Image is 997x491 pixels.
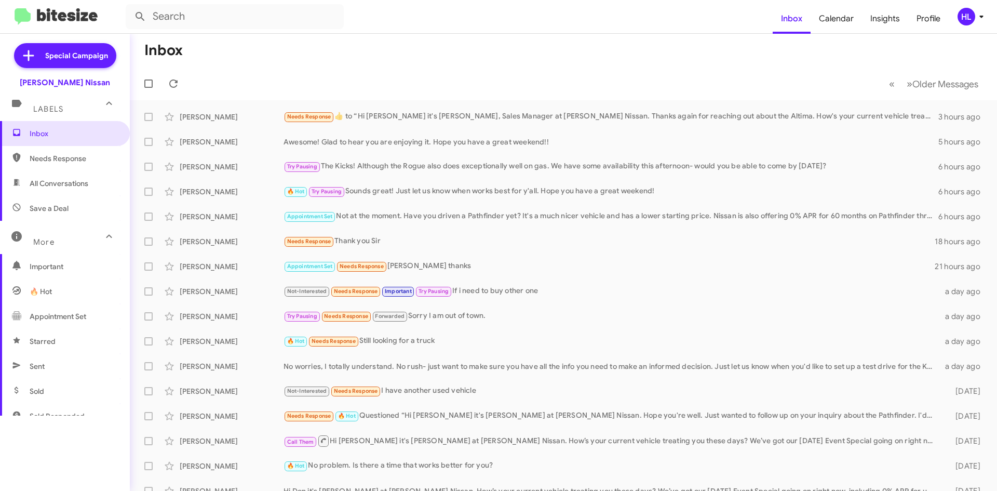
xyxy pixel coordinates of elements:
[334,288,378,295] span: Needs Response
[287,213,333,220] span: Appointment Set
[30,203,69,214] span: Save a Deal
[20,77,110,88] div: [PERSON_NAME] Nissan
[284,235,935,247] div: Thank you Sir
[180,336,284,347] div: [PERSON_NAME]
[334,388,378,394] span: Needs Response
[284,460,939,472] div: No problem. Is there a time that works better for you?
[373,312,407,322] span: Forwarded
[30,128,118,139] span: Inbox
[340,263,384,270] span: Needs Response
[312,338,356,344] span: Needs Response
[30,336,56,347] span: Starred
[935,261,989,272] div: 21 hours ago
[908,4,949,34] a: Profile
[939,436,989,446] div: [DATE]
[949,8,986,25] button: HL
[958,8,975,25] div: HL
[30,286,52,297] span: 🔥 Hot
[180,137,284,147] div: [PERSON_NAME]
[14,43,116,68] a: Special Campaign
[180,436,284,446] div: [PERSON_NAME]
[284,361,939,371] div: No worries, I totally understand. No rush- just want to make sure you have all the info you need ...
[180,461,284,471] div: [PERSON_NAME]
[126,4,344,29] input: Search
[287,413,331,419] span: Needs Response
[287,263,333,270] span: Appointment Set
[30,411,85,421] span: Sold Responded
[284,260,935,272] div: [PERSON_NAME] thanks
[939,411,989,421] div: [DATE]
[935,236,989,247] div: 18 hours ago
[939,461,989,471] div: [DATE]
[385,288,412,295] span: Important
[33,104,63,114] span: Labels
[939,386,989,396] div: [DATE]
[30,311,86,322] span: Appointment Set
[900,73,985,95] button: Next
[284,111,938,123] div: ​👍​ to “ Hi [PERSON_NAME] it's [PERSON_NAME], Sales Manager at [PERSON_NAME] Nissan. Thanks again...
[284,410,939,422] div: Questioned “Hi [PERSON_NAME] it's [PERSON_NAME] at [PERSON_NAME] Nissan. Hope you're well. Just w...
[180,187,284,197] div: [PERSON_NAME]
[30,361,45,371] span: Sent
[287,313,317,320] span: Try Pausing
[180,311,284,322] div: [PERSON_NAME]
[287,188,305,195] span: 🔥 Hot
[939,361,989,371] div: a day ago
[180,261,284,272] div: [PERSON_NAME]
[180,286,284,297] div: [PERSON_NAME]
[30,386,44,396] span: Sold
[287,439,314,445] span: Call Them
[284,285,939,297] div: If i need to buy other one
[45,50,108,61] span: Special Campaign
[938,137,989,147] div: 5 hours ago
[287,462,305,469] span: 🔥 Hot
[287,288,327,295] span: Not-Interested
[938,187,989,197] div: 6 hours ago
[284,185,938,197] div: Sounds great! Just let us know when works best for y'all. Hope you have a great weekend!
[180,361,284,371] div: [PERSON_NAME]
[912,78,978,90] span: Older Messages
[284,161,938,172] div: The Kicks! Although the Rogue also does exceptionally well on gas. We have some availability this...
[284,137,938,147] div: Awesome! Glad to hear you are enjoying it. Hope you have a great weekend!!
[938,162,989,172] div: 6 hours ago
[287,338,305,344] span: 🔥 Hot
[939,336,989,347] div: a day ago
[938,112,989,122] div: 3 hours ago
[180,411,284,421] div: [PERSON_NAME]
[811,4,862,34] a: Calendar
[144,42,183,59] h1: Inbox
[180,112,284,122] div: [PERSON_NAME]
[33,237,55,247] span: More
[883,73,901,95] button: Previous
[939,311,989,322] div: a day ago
[312,188,342,195] span: Try Pausing
[30,153,118,164] span: Needs Response
[419,288,449,295] span: Try Pausing
[938,211,989,222] div: 6 hours ago
[883,73,985,95] nav: Page navigation example
[287,113,331,120] span: Needs Response
[287,388,327,394] span: Not-Interested
[30,261,118,272] span: Important
[180,211,284,222] div: [PERSON_NAME]
[862,4,908,34] a: Insights
[180,236,284,247] div: [PERSON_NAME]
[889,77,895,90] span: «
[287,238,331,245] span: Needs Response
[180,162,284,172] div: [PERSON_NAME]
[287,163,317,170] span: Try Pausing
[180,386,284,396] div: [PERSON_NAME]
[338,413,356,419] span: 🔥 Hot
[30,178,88,189] span: All Conversations
[939,286,989,297] div: a day ago
[284,385,939,397] div: I have another used vehicle
[284,210,938,222] div: Not at the moment. Have you driven a Pathfinder yet? It's a much nicer vehicle and has a lower st...
[284,335,939,347] div: Still looking for a truck
[907,77,912,90] span: »
[773,4,811,34] a: Inbox
[324,313,368,320] span: Needs Response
